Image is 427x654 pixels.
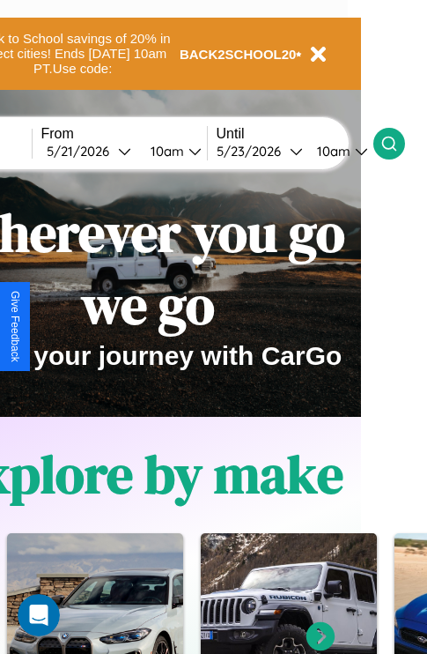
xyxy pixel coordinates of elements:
div: 10am [308,143,355,160]
button: 10am [136,142,207,160]
div: Give Feedback [9,291,21,362]
label: Until [217,126,373,142]
button: 5/21/2026 [41,142,136,160]
b: BACK2SCHOOL20 [180,47,297,62]
button: 10am [303,142,373,160]
iframe: Intercom live chat [18,594,60,636]
div: 5 / 23 / 2026 [217,143,290,160]
div: 10am [142,143,188,160]
label: From [41,126,207,142]
div: 5 / 21 / 2026 [47,143,118,160]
